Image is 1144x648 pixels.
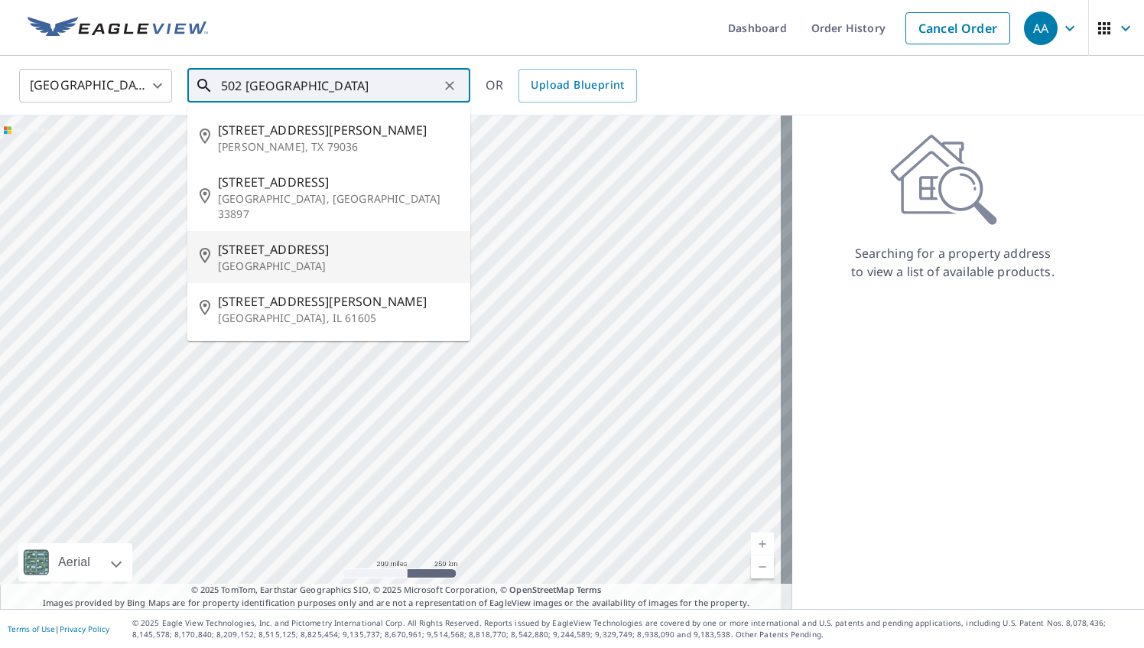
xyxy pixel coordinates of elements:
[218,173,458,191] span: [STREET_ADDRESS]
[18,543,132,581] div: Aerial
[486,69,637,103] div: OR
[218,121,458,139] span: [STREET_ADDRESS][PERSON_NAME]
[1024,11,1058,45] div: AA
[191,584,602,597] span: © 2025 TomTom, Earthstar Geographics SIO, © 2025 Microsoft Corporation, ©
[218,259,458,274] p: [GEOGRAPHIC_DATA]
[221,64,439,107] input: Search by address or latitude-longitude
[509,584,574,595] a: OpenStreetMap
[518,69,636,103] a: Upload Blueprint
[132,617,1136,640] p: © 2025 Eagle View Technologies, Inc. and Pictometry International Corp. All Rights Reserved. Repo...
[751,532,774,555] a: Current Level 5, Zoom In
[218,139,458,155] p: [PERSON_NAME], TX 79036
[8,624,55,634] a: Terms of Use
[850,244,1055,281] p: Searching for a property address to view a list of available products.
[577,584,602,595] a: Terms
[60,624,109,634] a: Privacy Policy
[218,311,458,326] p: [GEOGRAPHIC_DATA], IL 61605
[905,12,1010,44] a: Cancel Order
[751,555,774,578] a: Current Level 5, Zoom Out
[19,64,172,107] div: [GEOGRAPHIC_DATA]
[8,624,109,633] p: |
[218,191,458,222] p: [GEOGRAPHIC_DATA], [GEOGRAPHIC_DATA] 33897
[439,75,460,96] button: Clear
[531,76,624,95] span: Upload Blueprint
[54,543,95,581] div: Aerial
[218,292,458,311] span: [STREET_ADDRESS][PERSON_NAME]
[218,240,458,259] span: [STREET_ADDRESS]
[28,17,208,40] img: EV Logo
